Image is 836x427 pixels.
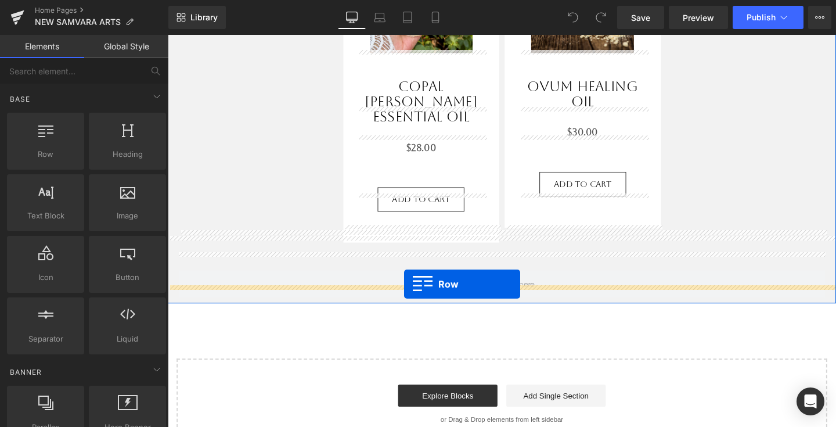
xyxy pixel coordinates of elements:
span: Banner [9,367,43,378]
a: Explore Blocks [242,368,347,391]
button: Add To Cart [221,160,312,186]
a: Desktop [338,6,366,29]
a: Home Pages [35,6,168,15]
span: Preview [683,12,714,24]
span: Heading [92,148,163,160]
a: Tablet [394,6,421,29]
span: Base [9,94,31,105]
span: Save [631,12,650,24]
span: Icon [10,271,81,284]
p: or Drag & Drop elements from left sidebar [28,400,675,408]
a: New Library [168,6,226,29]
span: Library [190,12,218,23]
div: Open Intercom Messenger [797,387,824,415]
span: Separator [10,333,81,345]
span: Button [92,271,163,284]
a: Laptop [366,6,394,29]
span: Text Block [10,210,81,222]
a: Global Style [84,35,168,58]
span: Image [92,210,163,222]
a: Mobile [421,6,449,29]
a: Preview [669,6,728,29]
a: Add Single Section [356,368,460,391]
a: Ovum Healing Oil [369,46,504,78]
button: Redo [589,6,612,29]
button: More [808,6,831,29]
button: Undo [561,6,585,29]
button: Add To Cart [391,144,482,170]
button: Publish [733,6,803,29]
span: NEW SAMVARA ARTS [35,17,121,27]
span: Add To Cart [406,152,467,162]
span: Liquid [92,333,163,345]
a: Copal [PERSON_NAME] Essential Oil [199,46,334,95]
span: $30.00 [420,96,452,108]
span: Publish [747,13,776,22]
span: Add To Cart [236,168,297,178]
span: $28.00 [251,113,282,124]
span: Row [10,148,81,160]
